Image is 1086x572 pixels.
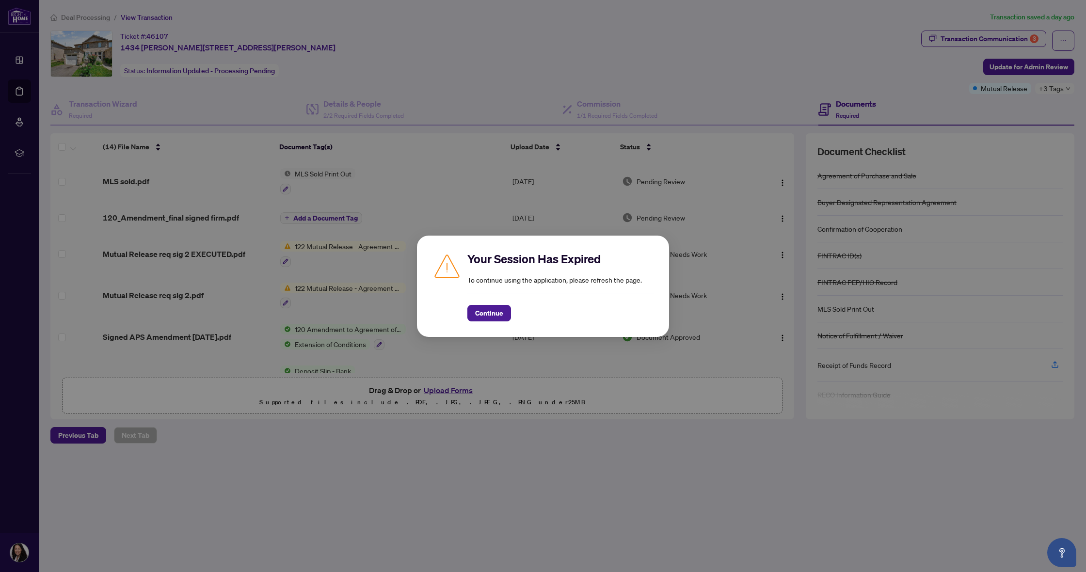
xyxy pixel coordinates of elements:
[475,305,503,321] span: Continue
[432,251,462,280] img: Caution icon
[467,251,654,267] h2: Your Session Has Expired
[467,305,511,321] button: Continue
[467,251,654,321] div: To continue using the application, please refresh the page.
[1047,538,1076,567] button: Open asap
